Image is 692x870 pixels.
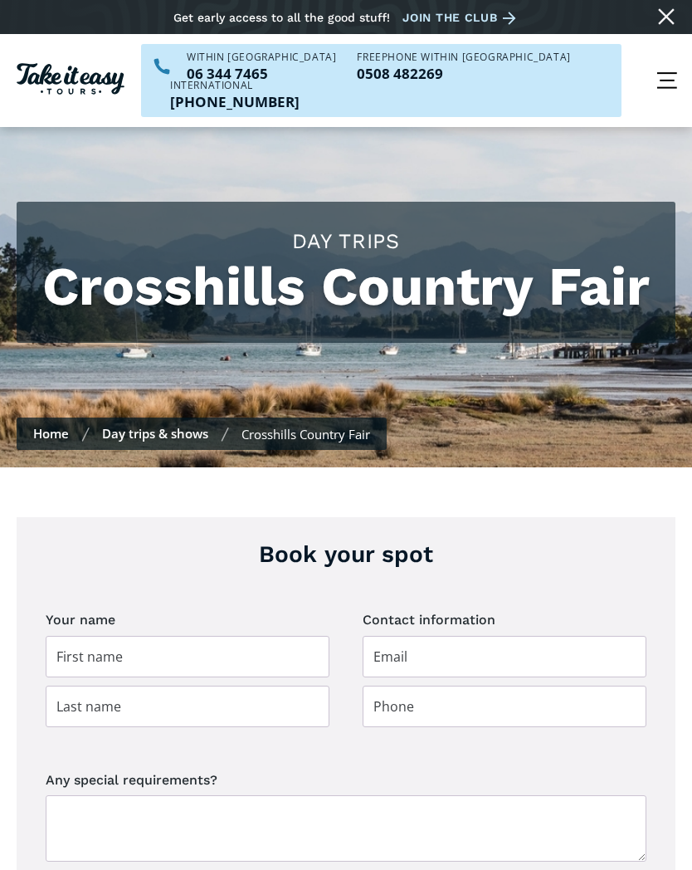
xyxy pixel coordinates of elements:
a: Join the club [402,7,522,28]
p: 06 344 7465 [187,66,336,81]
img: Take it easy Tours logo [17,63,124,95]
p: 0508 482269 [357,66,570,81]
div: International [170,81,300,90]
legend: Your name [46,608,115,632]
a: Call us freephone within NZ on 0508482269 [357,66,570,81]
nav: Breadcrumbs [17,418,387,450]
a: Call us outside of NZ on +6463447465 [170,95,300,109]
div: WITHIN [GEOGRAPHIC_DATA] [187,52,336,62]
div: Get early access to all the good stuff! [173,11,390,24]
label: Any special requirements? [46,769,646,791]
input: First name [46,636,329,677]
h3: Book your spot [46,538,646,570]
p: [PHONE_NUMBER] [170,95,300,109]
div: Freephone WITHIN [GEOGRAPHIC_DATA] [357,52,570,62]
a: Homepage [17,59,124,103]
a: Home [33,425,69,442]
legend: Contact information [363,608,495,632]
a: Call us within NZ on 063447465 [187,66,336,81]
input: Email [363,636,646,677]
h2: Day trips [33,227,659,256]
h1: Crosshills Country Fair [33,256,659,318]
div: Crosshills Country Fair [241,426,370,442]
a: Close message [653,3,680,30]
a: Day trips & shows [102,425,208,442]
input: Phone [363,686,646,727]
input: Last name [46,686,329,727]
div: menu [642,56,692,105]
